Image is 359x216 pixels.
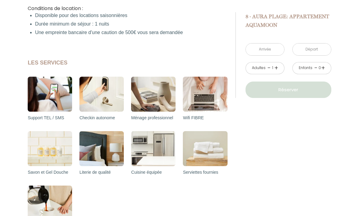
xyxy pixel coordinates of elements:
[131,114,176,121] p: Ménage professionnel
[131,169,176,176] p: Cuisine équipée
[246,82,331,98] button: Réserver
[79,169,124,176] p: Literie de qualité
[248,86,329,93] p: Réserver
[183,169,227,176] p: Serviettes fournies
[28,77,72,112] img: 16321164693103.png
[28,59,227,67] p: Les Services
[35,20,227,28] li: Durée minimum de séjour : 1 nuits
[293,44,331,55] input: Départ
[318,65,321,71] div: 0
[321,63,325,73] a: +
[252,65,266,71] div: Adultes
[314,63,318,73] a: -
[28,169,72,176] p: Savon et Gel Douche
[79,77,124,112] img: 16317119059781.png
[299,65,312,71] div: Enfants
[35,11,227,20] li: Disponible pour des locations saisonnières
[28,114,72,121] p: Support TEL / SMS
[271,65,274,71] div: 1
[183,77,227,112] img: 16317118538936.png
[246,44,284,55] input: Arrivée
[79,131,124,166] img: 16317117791311.png
[35,28,227,37] li: Une empreinte bancaire d'une caution de 500€ vous sera demandée
[28,5,227,11] h4: Conditions de location :
[267,63,271,73] a: -
[246,12,331,29] p: 8 · Aura plage: Appartement Aquamoon
[274,63,278,73] a: +
[79,114,124,121] p: Checkin autonome
[183,131,227,166] img: 16317117296737.png
[183,114,227,121] p: Wifi FIBRE
[131,131,176,166] img: 16317117489567.png
[28,131,72,166] img: 16317118070204.png
[131,77,176,112] img: 1631711882769.png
